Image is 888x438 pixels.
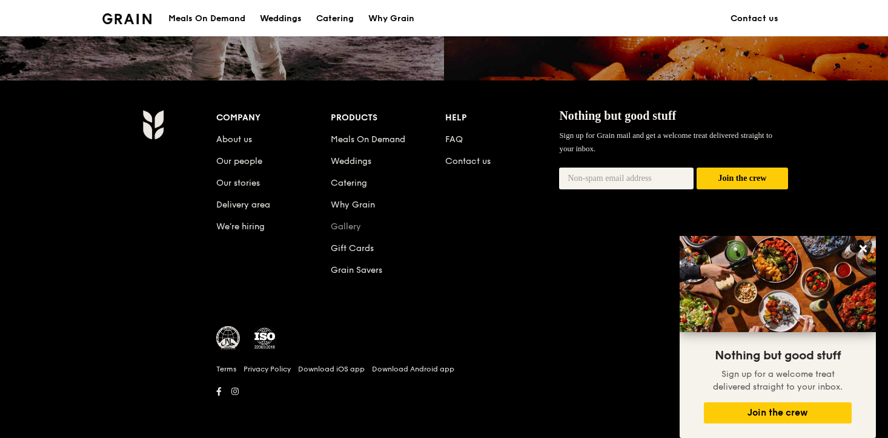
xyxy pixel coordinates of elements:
[168,1,245,37] div: Meals On Demand
[216,364,236,374] a: Terms
[331,178,367,188] a: Catering
[559,168,694,189] input: Non-spam email address
[216,326,240,350] img: MUIS Halal Certified
[559,109,676,122] span: Nothing but good stuff
[445,156,491,166] a: Contact us
[298,364,365,374] a: Download iOS app
[715,348,841,363] span: Nothing but good stuff
[102,13,151,24] img: Grain
[95,400,793,410] h6: Revision
[216,200,270,210] a: Delivery area
[723,1,786,37] a: Contact us
[331,156,371,166] a: Weddings
[331,243,374,253] a: Gift Cards
[704,402,852,423] button: Join the crew
[253,1,309,37] a: Weddings
[559,131,772,153] span: Sign up for Grain mail and get a welcome treat delivered straight to your inbox.
[368,1,414,37] div: Why Grain
[331,200,375,210] a: Why Grain
[853,239,873,258] button: Close
[445,109,560,126] div: Help
[309,1,361,37] a: Catering
[260,1,302,37] div: Weddings
[445,134,463,145] a: FAQ
[331,134,405,145] a: Meals On Demand
[697,168,788,190] button: Join the crew
[244,364,291,374] a: Privacy Policy
[216,221,265,232] a: We’re hiring
[216,178,260,188] a: Our stories
[372,364,454,374] a: Download Android app
[216,134,252,145] a: About us
[361,1,422,37] a: Why Grain
[331,265,382,275] a: Grain Savers
[253,326,277,350] img: ISO Certified
[331,109,445,126] div: Products
[316,1,354,37] div: Catering
[680,236,876,332] img: DSC07876-Edit02-Large.jpeg
[331,221,361,232] a: Gallery
[216,156,262,166] a: Our people
[713,369,843,392] span: Sign up for a welcome treat delivered straight to your inbox.
[216,109,331,126] div: Company
[142,109,164,140] img: Grain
